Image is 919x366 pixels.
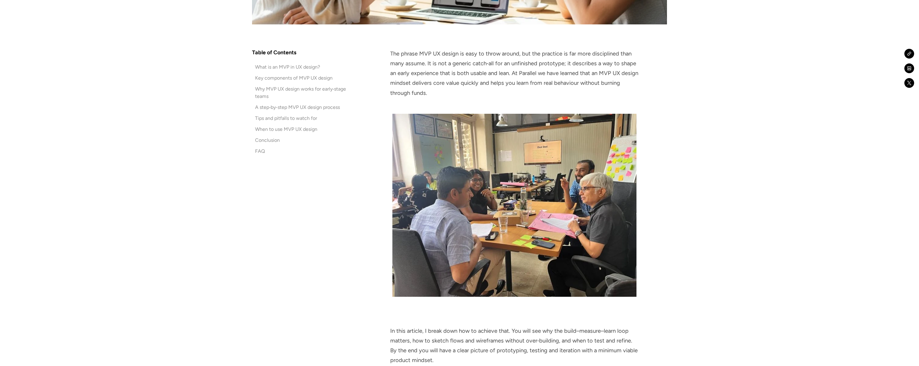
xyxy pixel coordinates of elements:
[255,137,280,144] div: Conclusion
[255,85,348,100] div: Why MVP UX design works for early‑stage teams
[392,114,636,297] img: Parallel
[252,85,348,100] a: Why MVP UX design works for early‑stage teams
[252,148,348,155] a: FAQ
[252,63,348,71] a: What is an MVP in UX design?
[255,74,333,82] div: Key components of MVP UX design
[252,74,348,82] a: Key components of MVP UX design
[390,49,639,98] p: The phrase MVP UX design is easy to throw around, but the practice is far more disciplined than m...
[252,115,348,122] a: Tips and pitfalls to watch for
[252,104,348,111] a: A step‑by‑step MVP UX design process
[255,126,317,133] div: When to use MVP UX design
[255,104,340,111] div: A step‑by‑step MVP UX design process
[255,148,265,155] div: FAQ
[252,137,348,144] a: Conclusion
[252,126,348,133] a: When to use MVP UX design
[255,115,317,122] div: Tips and pitfalls to watch for
[255,63,320,71] div: What is an MVP in UX design?
[252,49,296,56] h4: Table of Contents
[390,326,639,365] p: In this article, I break down how to achieve that. You will see why the build–measure–learn loop ...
